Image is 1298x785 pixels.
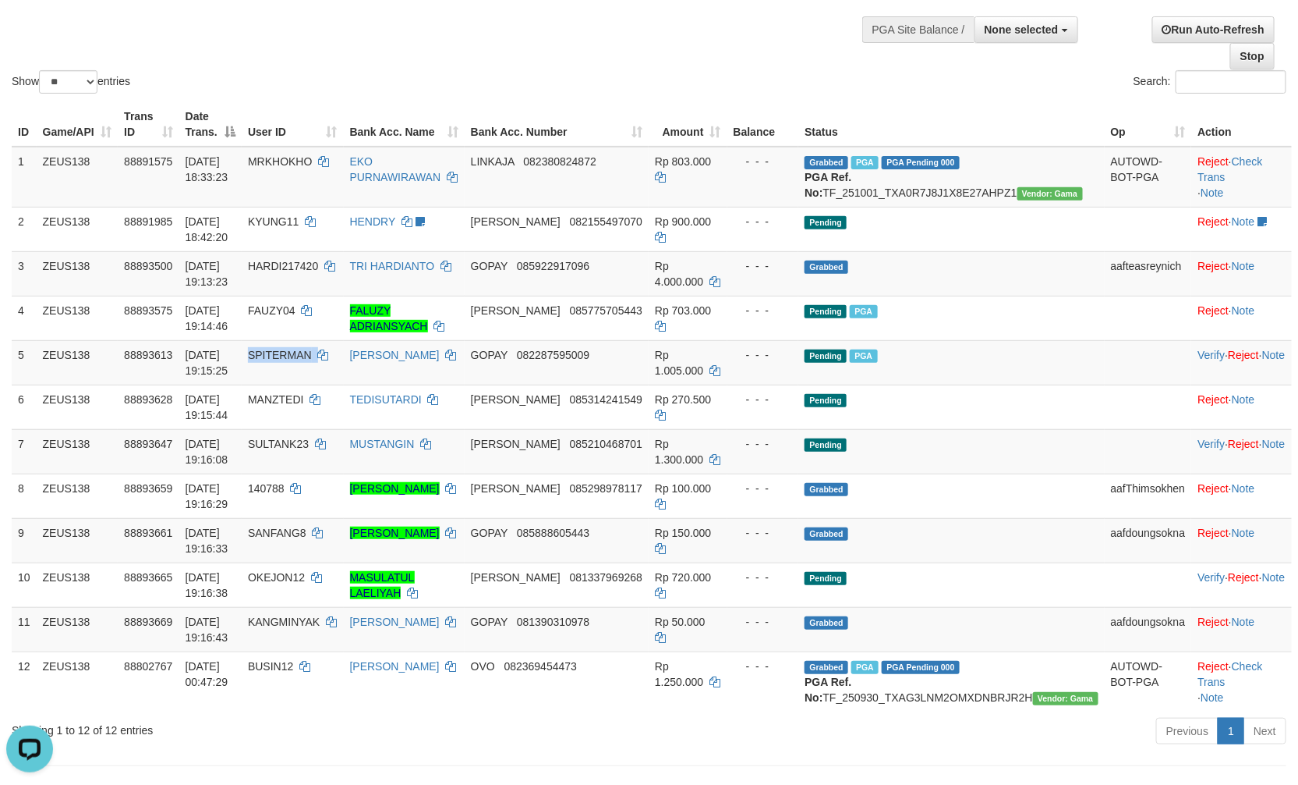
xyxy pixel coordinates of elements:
a: Reject [1197,482,1229,495]
span: 88893661 [124,527,172,539]
td: 10 [12,563,37,607]
span: Grabbed [805,661,848,674]
a: Note [1201,691,1224,704]
th: Action [1191,102,1292,147]
div: Showing 1 to 12 of 12 entries [12,716,529,738]
a: [PERSON_NAME] [350,616,440,628]
b: PGA Ref. No: [805,676,851,704]
td: · · [1191,652,1292,712]
span: Grabbed [805,156,848,169]
td: 8 [12,474,37,518]
a: [PERSON_NAME] [350,349,440,361]
td: ZEUS138 [37,385,118,429]
span: [DATE] 18:42:20 [186,215,228,243]
td: · · [1191,147,1292,208]
span: Rp 150.000 [655,527,711,539]
span: SANFANG8 [248,527,306,539]
span: Pending [805,305,847,318]
div: - - - [734,347,793,363]
td: ZEUS138 [37,340,118,385]
span: [PERSON_NAME] [471,482,561,495]
span: Marked by aafnoeunsreypich [850,350,877,363]
span: Pending [805,394,847,407]
span: Copy 081337969268 to clipboard [570,571,642,584]
th: Date Trans.: activate to sort column descending [179,102,242,147]
span: Vendor URL: https://trx31.1velocity.biz [1017,187,1083,201]
span: Pending [805,439,847,452]
th: ID [12,102,37,147]
td: · [1191,296,1292,340]
td: ZEUS138 [37,518,118,563]
td: AUTOWD-BOT-PGA [1105,147,1192,208]
td: ZEUS138 [37,147,118,208]
span: GOPAY [471,616,508,628]
span: Rp 1.300.000 [655,438,703,466]
a: Note [1201,186,1224,199]
span: [PERSON_NAME] [471,438,561,450]
a: Reject [1197,215,1229,228]
a: TRI HARDIANTO [350,260,435,272]
th: Bank Acc. Number: activate to sort column ascending [465,102,649,147]
span: KYUNG11 [248,215,299,228]
span: 88893669 [124,616,172,628]
div: - - - [734,436,793,452]
span: Marked by aafpengsreynich [851,156,879,169]
a: Note [1232,393,1255,406]
span: Copy 082287595009 to clipboard [517,349,589,361]
a: Reject [1197,155,1229,168]
span: [PERSON_NAME] [471,571,561,584]
th: Status [798,102,1104,147]
a: EKO PURNAWIRAWAN [350,155,441,183]
span: Grabbed [805,616,848,630]
a: Reject [1228,349,1259,361]
th: Op: activate to sort column ascending [1105,102,1192,147]
th: Bank Acc. Name: activate to sort column ascending [344,102,465,147]
td: · · [1191,340,1292,385]
td: 6 [12,385,37,429]
span: 88893575 [124,304,172,317]
span: Rp 900.000 [655,215,711,228]
a: Previous [1156,718,1218,744]
span: LINKAJA [471,155,515,168]
div: - - - [734,303,793,318]
a: 1 [1218,718,1244,744]
span: 88893647 [124,438,172,450]
a: Reject [1197,527,1229,539]
th: Trans ID: activate to sort column ascending [118,102,179,147]
div: - - - [734,154,793,169]
td: 1 [12,147,37,208]
div: - - - [734,614,793,630]
span: 88893665 [124,571,172,584]
a: Check Trans [1197,660,1262,688]
span: Copy 085922917096 to clipboard [517,260,589,272]
span: Marked by aafsreyleap [851,661,879,674]
td: ZEUS138 [37,429,118,474]
div: - - - [734,525,793,541]
span: OVO [471,660,495,673]
label: Search: [1134,70,1286,94]
span: Rp 270.500 [655,393,711,406]
a: Note [1232,616,1255,628]
span: MRKHOKHO [248,155,312,168]
td: TF_251001_TXA0R7J8J1X8E27AHPZ1 [798,147,1104,208]
span: Copy 085888605443 to clipboard [517,527,589,539]
span: Copy 082155497070 to clipboard [570,215,642,228]
span: 88893659 [124,482,172,495]
button: None selected [974,16,1078,43]
span: [DATE] 19:16:43 [186,616,228,644]
td: · [1191,251,1292,296]
td: aafdoungsokna [1105,607,1192,652]
span: Copy 085298978117 to clipboard [570,482,642,495]
td: 4 [12,296,37,340]
a: [PERSON_NAME] [350,527,440,539]
span: [PERSON_NAME] [471,304,561,317]
a: HENDRY [350,215,396,228]
div: - - - [734,392,793,407]
th: User ID: activate to sort column ascending [242,102,344,147]
span: Rp 803.000 [655,155,711,168]
td: · [1191,385,1292,429]
span: Pending [805,572,847,585]
td: ZEUS138 [37,563,118,607]
a: Verify [1197,438,1225,450]
span: 88893613 [124,349,172,361]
